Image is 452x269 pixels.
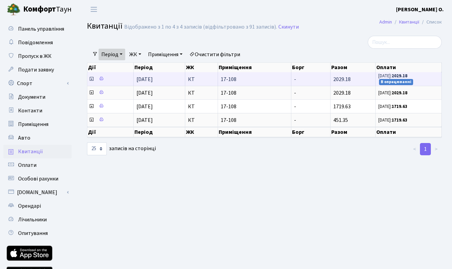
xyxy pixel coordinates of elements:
[23,4,72,15] span: Таун
[333,76,351,83] span: 2029.18
[185,127,218,137] th: ЖК
[291,127,331,137] th: Борг
[379,18,392,26] a: Admin
[294,116,296,124] span: -
[87,63,134,72] th: Дії
[188,77,215,82] span: КТ
[145,49,185,60] a: Приміщення
[221,77,288,82] span: 17-108
[3,22,72,36] a: Панель управління
[3,199,72,213] a: Орендарі
[18,25,64,33] span: Панель управління
[218,127,291,137] th: Приміщення
[136,116,153,124] span: [DATE]
[85,4,102,15] button: Переключити навігацію
[134,63,185,72] th: Період
[3,158,72,172] a: Оплати
[333,103,351,110] span: 1719.63
[396,5,444,14] a: [PERSON_NAME] О.
[291,63,331,72] th: Борг
[188,117,215,123] span: КТ
[378,73,407,79] small: [DATE]:
[18,175,58,183] span: Особові рахунки
[376,127,442,137] th: Оплати
[218,63,291,72] th: Приміщення
[392,117,407,123] b: 1719.63
[3,145,72,158] a: Квитанції
[136,103,153,110] span: [DATE]
[3,172,72,186] a: Особові рахунки
[18,121,48,128] span: Приміщення
[18,230,48,237] span: Опитування
[18,107,42,114] span: Контакти
[221,117,288,123] span: 17-108
[87,142,156,155] label: записів на сторінці
[419,18,442,26] li: Список
[3,117,72,131] a: Приміщення
[331,63,376,72] th: Разом
[134,127,185,137] th: Період
[3,90,72,104] a: Документи
[18,39,53,46] span: Повідомлення
[333,89,351,97] span: 2029.18
[392,90,407,96] b: 2029.18
[369,15,452,29] nav: breadcrumb
[18,148,43,155] span: Квитанції
[18,66,54,74] span: Подати заявку
[378,104,407,110] small: [DATE]:
[420,143,431,155] a: 1
[187,49,243,60] a: Очистити фільтри
[331,127,376,137] th: Разом
[3,131,72,145] a: Авто
[333,116,348,124] span: 451.35
[221,90,288,96] span: 17-108
[185,63,218,72] th: ЖК
[136,76,153,83] span: [DATE]
[3,186,72,199] a: [DOMAIN_NAME]
[18,93,45,101] span: Документи
[3,49,72,63] a: Пропуск в ЖК
[18,202,41,210] span: Орендарі
[3,77,72,90] a: Спорт
[127,49,144,60] a: ЖК
[3,213,72,226] a: Лічильники
[378,90,407,96] small: [DATE]:
[392,73,407,79] b: 2029.18
[221,104,288,109] span: 17-108
[368,36,442,49] input: Пошук...
[124,24,277,30] div: Відображено з 1 по 4 з 4 записів (відфільтровано з 91 записів).
[294,89,296,97] span: -
[136,89,153,97] span: [DATE]
[87,142,107,155] select: записів на сторінці
[188,90,215,96] span: КТ
[378,117,407,123] small: [DATE]:
[3,226,72,240] a: Опитування
[3,63,72,77] a: Подати заявку
[379,79,413,85] small: В опрацюванні
[376,63,442,72] th: Оплати
[294,103,296,110] span: -
[18,134,30,142] span: Авто
[278,24,299,30] a: Скинути
[7,3,20,16] img: logo.png
[99,49,125,60] a: Період
[3,36,72,49] a: Повідомлення
[18,216,47,223] span: Лічильники
[23,4,56,15] b: Комфорт
[87,127,134,137] th: Дії
[396,6,444,13] b: [PERSON_NAME] О.
[399,18,419,26] a: Квитанції
[392,104,407,110] b: 1719.63
[18,161,37,169] span: Оплати
[18,52,52,60] span: Пропуск в ЖК
[3,104,72,117] a: Контакти
[188,104,215,109] span: КТ
[87,20,122,32] span: Квитанції
[294,76,296,83] span: -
